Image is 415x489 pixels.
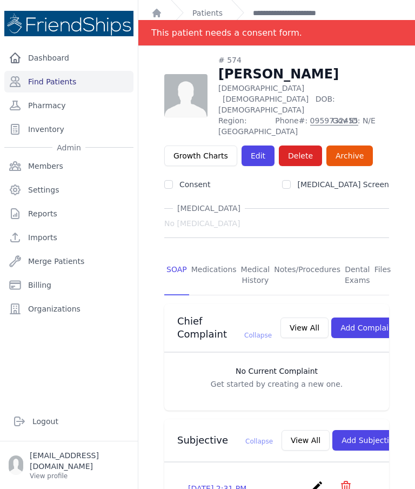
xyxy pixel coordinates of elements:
h3: No Current Complaint [175,366,378,376]
a: Archive [326,146,373,166]
h3: Subjective [177,434,273,447]
a: Billing [4,274,133,296]
img: Medical Missions EMR [4,11,133,36]
span: Collapse [245,438,273,445]
div: This patient needs a consent form. [151,20,302,45]
a: Pharmacy [4,95,133,116]
span: No [MEDICAL_DATA] [164,218,240,229]
label: [MEDICAL_DATA] Screen [297,180,389,189]
button: Delete [279,146,322,166]
button: View All [280,318,329,338]
a: Dental Exams [343,255,372,295]
a: SOAP [164,255,189,295]
span: [DEMOGRAPHIC_DATA] [223,95,309,103]
button: Add Subjective [332,430,407,451]
a: Merge Patients [4,250,133,272]
div: # 574 [218,55,389,65]
div: Notification [138,20,415,46]
span: Admin [52,142,85,153]
a: Growth Charts [164,146,237,166]
span: Gov ID: N/E [332,115,389,137]
button: View All [282,430,330,451]
label: Consent [179,180,210,189]
button: Add Complaint [331,318,405,338]
p: Get started by creating a new one. [175,379,378,389]
a: Medical History [239,255,272,295]
img: person-242608b1a05df3501eefc295dc1bc67a.jpg [164,74,207,117]
a: Members [4,155,133,177]
h1: [PERSON_NAME] [218,65,389,83]
a: Inventory [4,118,133,140]
p: [DEMOGRAPHIC_DATA] [218,83,389,115]
a: Patients [192,8,223,18]
a: Notes/Procedures [272,255,343,295]
p: [EMAIL_ADDRESS][DOMAIN_NAME] [30,450,129,472]
a: Dashboard [4,47,133,69]
p: View profile [30,472,129,480]
a: Files [372,255,393,295]
span: [MEDICAL_DATA] [173,203,245,214]
a: Medications [189,255,239,295]
span: Region: [GEOGRAPHIC_DATA] [218,115,269,137]
nav: Tabs [164,255,389,295]
a: Edit [242,146,275,166]
a: Organizations [4,298,133,320]
a: Find Patients [4,71,133,92]
h3: Chief Complaint [177,315,272,341]
a: Logout [9,411,129,432]
a: Settings [4,179,133,201]
a: Imports [4,227,133,248]
a: [EMAIL_ADDRESS][DOMAIN_NAME] View profile [9,450,129,480]
span: Collapse [244,332,272,339]
a: Reports [4,203,133,224]
span: Phone#: [275,115,325,137]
